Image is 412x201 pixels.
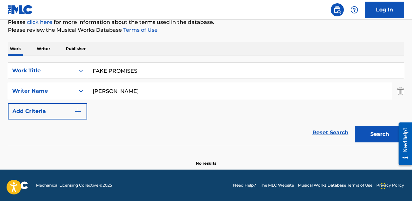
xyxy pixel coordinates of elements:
p: Please review the Musical Works Database [8,26,404,34]
a: click here [27,19,52,25]
a: The MLC Website [260,182,294,188]
iframe: Chat Widget [379,170,412,201]
a: Reset Search [309,125,352,140]
a: Musical Works Database Terms of Use [298,182,372,188]
a: Public Search [331,3,344,16]
a: Terms of Use [122,27,158,33]
p: No results [196,153,216,166]
div: Drag [381,176,385,196]
span: Mechanical Licensing Collective © 2025 [36,182,112,188]
div: Work Title [12,67,71,75]
img: Delete Criterion [397,83,404,99]
img: logo [8,181,28,189]
button: Search [355,126,404,142]
iframe: Resource Center [394,116,412,172]
img: help [350,6,358,14]
form: Search Form [8,63,404,146]
p: Writer [35,42,52,56]
img: 9d2ae6d4665cec9f34b9.svg [74,107,82,115]
img: search [333,6,341,14]
a: Log In [365,2,404,18]
a: Privacy Policy [376,182,404,188]
button: Add Criteria [8,103,87,119]
p: Publisher [64,42,88,56]
div: Help [348,3,361,16]
img: MLC Logo [8,5,33,14]
p: Please for more information about the terms used in the database. [8,18,404,26]
p: Work [8,42,23,56]
div: Writer Name [12,87,71,95]
a: Need Help? [233,182,256,188]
